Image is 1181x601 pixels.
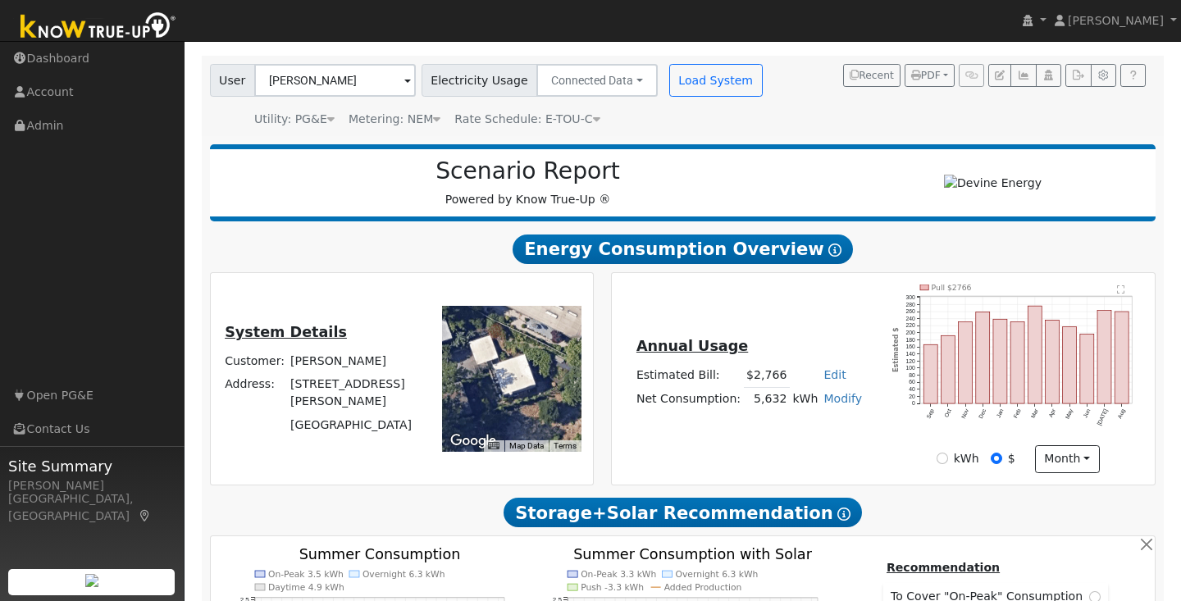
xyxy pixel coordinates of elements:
[790,387,821,411] td: kWh
[225,324,347,340] u: System Details
[1117,408,1127,421] text: Aug
[633,364,743,388] td: Estimated Bill:
[222,373,288,413] td: Address:
[911,70,941,81] span: PDF
[905,64,955,87] button: PDF
[222,350,288,373] td: Customer:
[978,407,987,419] text: Dec
[932,283,972,292] text: Pull $2766
[891,327,900,372] text: Estimated $
[1083,408,1092,419] text: Jun
[446,430,500,452] img: Google
[905,323,915,329] text: 220
[1008,450,1015,467] label: $
[1120,64,1146,87] a: Help Link
[8,477,176,494] div: [PERSON_NAME]
[909,372,915,378] text: 80
[363,570,445,581] text: Overnight 6.3 kWh
[823,392,862,405] a: Modify
[843,64,901,87] button: Recent
[85,574,98,587] img: retrieve
[905,308,915,314] text: 260
[1065,64,1091,87] button: Export Interval Data
[991,453,1002,464] input: $
[349,111,440,128] div: Metering: NEM
[12,9,185,46] img: Know True-Up
[1036,64,1061,87] button: Login As
[554,441,577,450] a: Terms (opens in new tab)
[937,453,948,464] input: kWh
[909,394,915,399] text: 20
[454,112,600,125] span: Alias: HETOUC
[988,64,1011,87] button: Edit User
[422,64,537,97] span: Electricity Usage
[636,338,748,354] u: Annual Usage
[744,364,790,388] td: $2,766
[1096,408,1109,427] text: [DATE]
[581,570,656,581] text: On-Peak 3.3 kWh
[1010,64,1036,87] button: Multi-Series Graph
[905,337,915,343] text: 180
[1035,445,1100,473] button: month
[8,490,176,525] div: [GEOGRAPHIC_DATA], [GEOGRAPHIC_DATA]
[905,316,915,321] text: 240
[905,365,915,371] text: 100
[1091,64,1116,87] button: Settings
[1115,312,1129,403] rect: onclick=""
[828,244,841,257] i: Show Help
[944,175,1042,192] img: Devine Energy
[581,583,644,594] text: Push -3.3 kWh
[573,547,812,563] text: Summer Consumption with Solar
[509,440,544,452] button: Map Data
[905,358,915,364] text: 120
[993,319,1007,403] rect: onclick=""
[941,335,955,403] rect: onclick=""
[226,157,829,185] h2: Scenario Report
[268,583,344,594] text: Daytime 4.9 kWh
[1047,407,1057,419] text: Apr
[1046,320,1060,403] rect: onclick=""
[488,440,499,452] button: Keyboard shortcuts
[925,408,935,421] text: Sep
[976,312,990,403] rect: onclick=""
[536,64,658,97] button: Connected Data
[446,430,500,452] a: Open this area in Google Maps (opens a new window)
[288,413,425,436] td: [GEOGRAPHIC_DATA]
[664,583,742,594] text: Added Production
[254,64,416,97] input: Select a User
[905,351,915,357] text: 140
[912,400,915,406] text: 0
[138,509,153,522] a: Map
[887,561,1000,574] u: Recommendation
[905,302,915,307] text: 280
[288,350,425,373] td: [PERSON_NAME]
[254,111,335,128] div: Utility: PG&E
[1028,306,1042,403] rect: onclick=""
[1080,335,1094,404] rect: onclick=""
[669,64,763,97] button: Load System
[1068,14,1164,27] span: [PERSON_NAME]
[905,330,915,335] text: 200
[959,322,973,404] rect: onclick=""
[1117,285,1125,294] text: 
[8,455,176,477] span: Site Summary
[268,570,344,581] text: On-Peak 3.5 kWh
[960,407,970,419] text: Nov
[923,344,937,403] rect: onclick=""
[1065,407,1075,421] text: May
[288,373,425,413] td: [STREET_ADDRESS][PERSON_NAME]
[996,408,1005,419] text: Jan
[909,386,915,392] text: 40
[909,380,915,385] text: 60
[943,408,952,419] text: Oct
[299,547,460,563] text: Summer Consumption
[1063,327,1077,404] rect: onclick=""
[218,157,838,208] div: Powered by Know True-Up ®
[1010,322,1024,404] rect: onclick=""
[504,498,861,527] span: Storage+Solar Recommendation
[744,387,790,411] td: 5,632
[633,387,743,411] td: Net Consumption:
[905,294,915,300] text: 300
[676,570,759,581] text: Overnight 6.3 kWh
[210,64,255,97] span: User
